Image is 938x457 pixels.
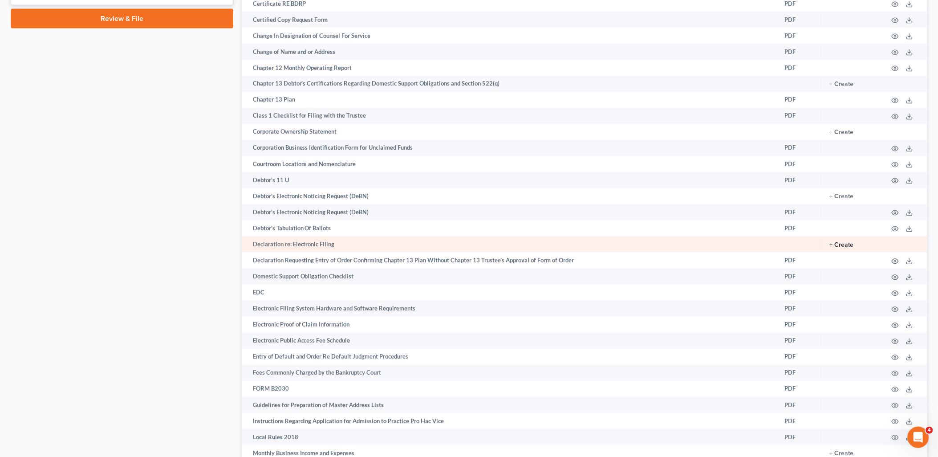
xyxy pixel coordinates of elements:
button: + Create [830,242,854,249]
td: FORM B2030 [242,381,778,397]
td: PDF [778,92,823,108]
td: Guidelines for Preparation of Master Address Lists [242,397,778,413]
td: Class 1 Checklist for Filing with the Trustee [242,108,778,124]
td: PDF [778,60,823,76]
td: Domestic Support Obligation Checklist [242,269,778,285]
td: Entry of Default and Order Re Default Judgment Procedures [242,349,778,365]
span: 4 [926,427,933,434]
td: PDF [778,285,823,301]
td: Declaration Requesting Entry of Order Confirming Chapter 13 Plan Without Chapter 13 Trustee's App... [242,253,778,269]
td: PDF [778,301,823,317]
td: Chapter 13 Debtor's Certifications Regarding Domestic Support Obligations and Section 522(q) [242,76,778,92]
td: PDF [778,156,823,172]
td: PDF [778,333,823,349]
td: PDF [778,220,823,237]
td: Chapter 12 Monthly Operating Report [242,60,778,76]
button: + Create [830,82,854,88]
td: PDF [778,253,823,269]
td: PDF [778,381,823,397]
td: PDF [778,397,823,413]
td: PDF [778,172,823,188]
td: Change In Designation of Counsel For Service [242,28,778,44]
td: Electronic Proof of Claim Information [242,317,778,333]
td: PDF [778,349,823,365]
td: Electronic Filing System Hardware and Software Requirements [242,301,778,317]
td: PDF [778,204,823,220]
td: Local Rules 2018 [242,429,778,445]
td: EDC [242,285,778,301]
td: Change of Name and or Address [242,44,778,60]
td: Fees Commonly Charged by the Bankruptcy Court [242,365,778,381]
td: PDF [778,317,823,333]
td: PDF [778,12,823,28]
td: Debtor's 11 U [242,172,778,188]
td: PDF [778,140,823,156]
td: Chapter 13 Plan [242,92,778,108]
td: Debtor's Electronic Noticing Request (DeBN) [242,188,778,204]
iframe: Intercom live chat [908,427,929,448]
button: + Create [830,451,854,457]
td: PDF [778,44,823,60]
td: PDF [778,413,823,429]
td: Debtor's Electronic Noticing Request (DeBN) [242,204,778,220]
td: PDF [778,429,823,445]
a: Review & File [11,9,233,29]
button: + Create [830,130,854,136]
td: Electronic Public Access Fee Schedule [242,333,778,349]
td: PDF [778,28,823,44]
td: Courtroom Locations and Nomenclature [242,156,778,172]
td: PDF [778,269,823,285]
td: PDF [778,365,823,381]
button: + Create [830,194,854,200]
td: Corporate Ownership Statement [242,124,778,140]
td: Declaration re: Electronic Filing [242,237,778,253]
td: Corporation Business Identification Form for Unclaimed Funds [242,140,778,156]
td: Certified Copy Request Form [242,12,778,28]
td: Instructions Regarding Application for Admission to Practice Pro Hac Vice [242,413,778,429]
td: Debtor's Tabulation Of Ballots [242,220,778,237]
td: PDF [778,108,823,124]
